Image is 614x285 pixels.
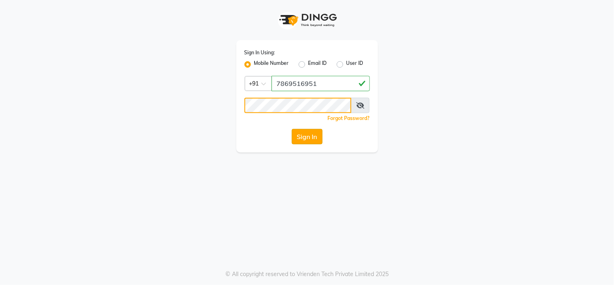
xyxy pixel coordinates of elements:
input: Username [272,76,370,91]
label: Email ID [308,60,327,69]
label: Mobile Number [254,60,289,69]
button: Sign In [292,129,323,144]
label: User ID [346,60,363,69]
img: logo1.svg [275,8,340,32]
label: Sign In Using: [244,49,275,56]
a: Forgot Password? [328,115,370,121]
input: Username [244,98,352,113]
